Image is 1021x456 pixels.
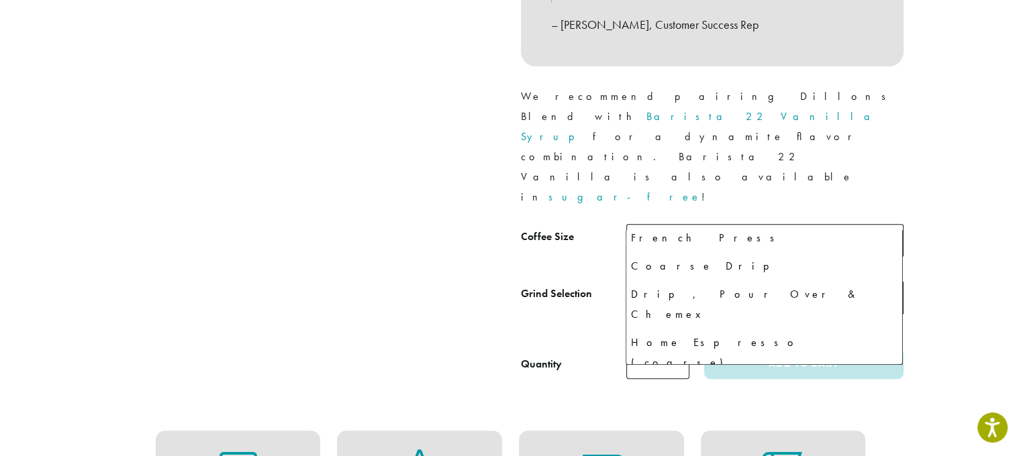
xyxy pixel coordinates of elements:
a: sugar-free [548,190,701,204]
div: Drip, Pour Over & Chemex [630,284,898,325]
span: 2 lb | $38.75 [632,227,716,253]
a: Barista 22 Vanilla Syrup [521,109,881,144]
div: Quantity [521,356,562,372]
span: 2 lb | $38.75 [626,224,904,257]
label: Coffee Size [521,227,626,247]
div: French Press [630,228,898,248]
p: We recommend pairing Dillons Blend with for a dynamite flavor combination. Barista 22 Vanilla is ... [521,87,904,207]
div: Home Espresso (coarse) [630,333,898,373]
div: Coarse Drip [630,256,898,276]
label: Grind Selection [521,284,626,304]
p: – [PERSON_NAME], Customer Success Rep [551,13,873,36]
